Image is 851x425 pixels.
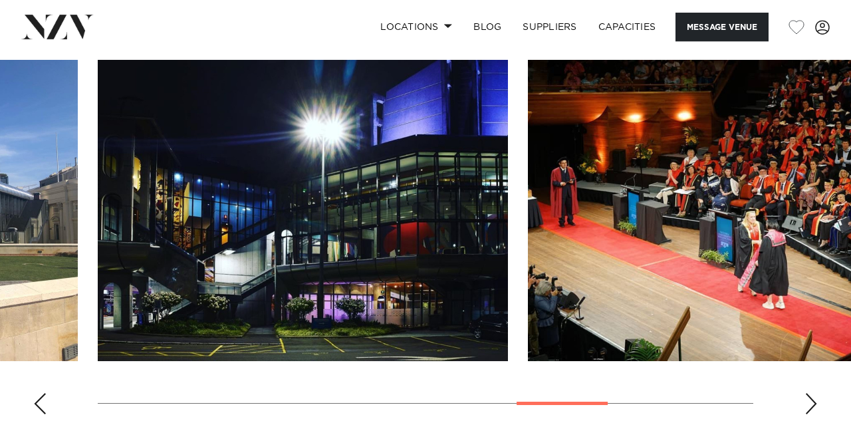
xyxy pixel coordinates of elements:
swiper-slide: 8 / 11 [98,60,508,361]
img: nzv-logo.png [21,15,94,39]
a: Locations [370,13,463,41]
button: Message Venue [675,13,769,41]
a: SUPPLIERS [512,13,587,41]
a: BLOG [463,13,512,41]
a: Capacities [588,13,667,41]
